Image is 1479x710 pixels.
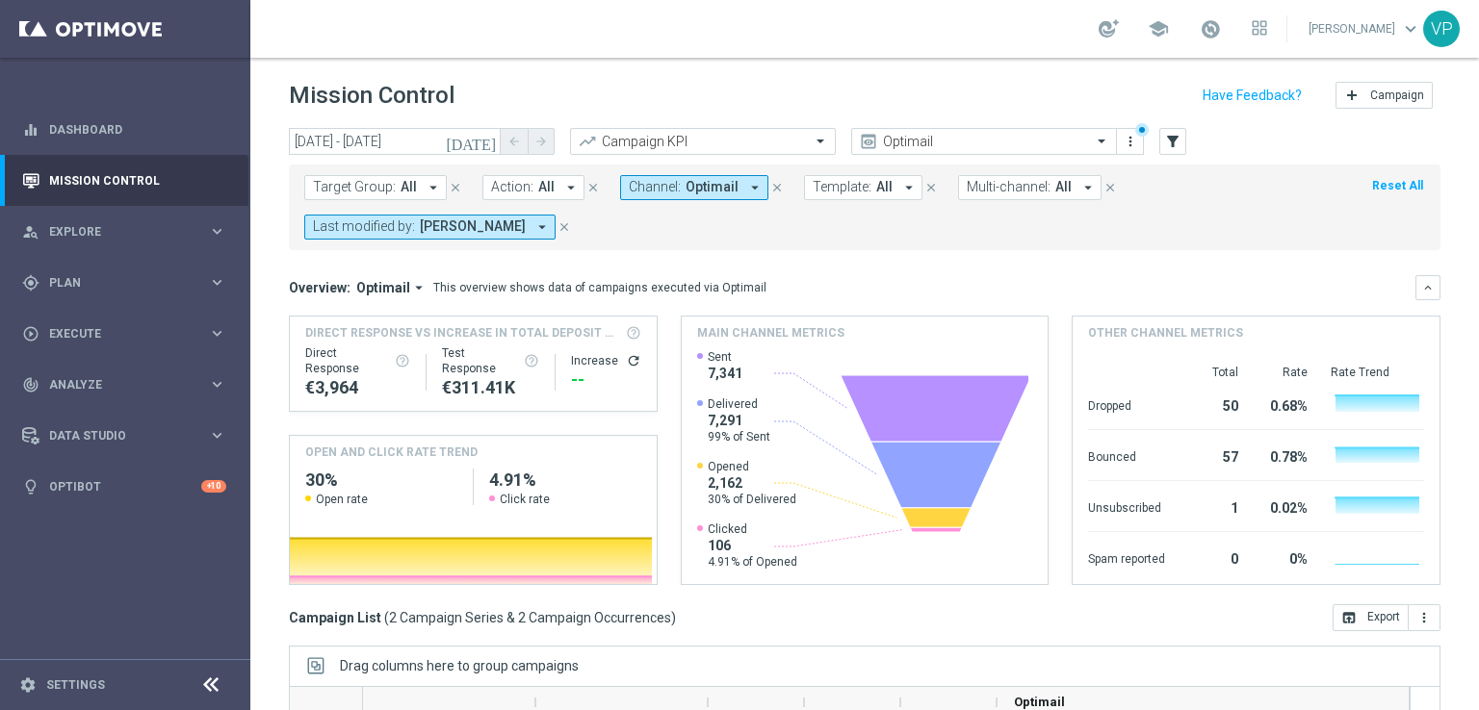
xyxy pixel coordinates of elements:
i: close [449,181,462,194]
i: [DATE] [446,133,498,150]
button: Data Studio keyboard_arrow_right [21,428,227,444]
a: Optibot [49,461,201,512]
div: 0% [1261,542,1308,572]
div: This overview shows data of campaigns executed via Optimail [433,279,766,296]
span: Direct Response VS Increase In Total Deposit Amount [305,324,620,342]
i: arrow_drop_down [746,179,764,196]
span: Delivered [708,396,770,412]
div: track_changes Analyze keyboard_arrow_right [21,377,227,393]
i: close [924,181,938,194]
button: close [584,177,602,198]
button: more_vert [1409,604,1440,631]
span: ( [384,609,389,626]
i: keyboard_arrow_right [208,273,226,292]
div: Plan [22,274,208,292]
button: lightbulb Optibot +10 [21,479,227,494]
h1: Mission Control [289,82,454,110]
span: Optimail [1014,695,1065,709]
i: keyboard_arrow_right [208,324,226,342]
button: Template: All arrow_drop_down [804,175,922,200]
button: [DATE] [443,128,501,157]
span: Drag columns here to group campaigns [340,658,579,673]
div: Unsubscribed [1088,491,1165,521]
i: settings [19,676,37,694]
span: 106 [708,537,797,554]
button: Action: All arrow_drop_down [482,175,584,200]
div: Dropped [1088,389,1165,419]
div: Bounced [1088,440,1165,470]
h3: Campaign List [289,609,676,626]
button: play_circle_outline Execute keyboard_arrow_right [21,326,227,342]
span: 99% of Sent [708,429,770,444]
i: arrow_drop_down [410,279,428,296]
button: arrow_forward [528,128,555,155]
i: close [586,181,600,194]
div: gps_fixed Plan keyboard_arrow_right [21,275,227,291]
button: Mission Control [21,173,227,189]
span: 2 Campaign Series & 2 Campaign Occurrences [389,609,671,626]
i: track_changes [22,376,39,393]
i: arrow_drop_down [425,179,442,196]
div: Row Groups [340,658,579,673]
span: Optimail [686,179,739,195]
button: refresh [626,353,641,368]
span: 7,341 [708,365,742,382]
span: 7,291 [708,412,770,429]
span: ) [671,609,676,626]
span: Explore [49,226,208,238]
div: 1 [1188,491,1238,521]
h4: Main channel metrics [697,324,844,342]
div: Mission Control [22,155,226,206]
a: [PERSON_NAME]keyboard_arrow_down [1307,14,1423,43]
div: Data Studio [22,427,208,444]
i: equalizer [22,121,39,139]
span: 30% of Delivered [708,492,796,507]
i: more_vert [1416,610,1432,625]
i: arrow_drop_down [562,179,580,196]
i: open_in_browser [1341,610,1357,625]
button: Optimail arrow_drop_down [350,279,433,296]
div: Explore [22,223,208,241]
span: Multi-channel: [967,179,1051,195]
span: Opened [708,459,796,474]
div: €311,412 [442,376,539,399]
h4: Other channel metrics [1088,324,1243,342]
button: open_in_browser Export [1333,604,1409,631]
span: Data Studio [49,430,208,442]
span: All [1055,179,1072,195]
i: close [770,181,784,194]
button: close [768,177,786,198]
multiple-options-button: Export to CSV [1333,609,1440,624]
i: close [1103,181,1117,194]
span: All [876,179,893,195]
button: person_search Explore keyboard_arrow_right [21,224,227,240]
i: keyboard_arrow_right [208,222,226,241]
div: Direct Response [305,345,410,376]
ng-select: Campaign KPI [570,128,836,155]
i: arrow_drop_down [900,179,918,196]
button: Target Group: All arrow_drop_down [304,175,447,200]
span: Channel: [629,179,681,195]
div: Total [1188,365,1238,380]
span: Plan [49,277,208,289]
div: +10 [201,480,226,493]
div: Analyze [22,376,208,393]
h2: 30% [305,469,457,492]
div: There are unsaved changes [1135,123,1149,137]
div: Increase [571,353,641,368]
i: add [1344,88,1360,103]
span: 2,162 [708,474,796,492]
span: Clicked [708,521,797,537]
button: Reset All [1370,175,1425,196]
button: equalizer Dashboard [21,122,227,138]
a: Settings [46,679,105,691]
span: All [538,179,555,195]
i: arrow_forward [534,135,548,148]
i: close [558,220,571,234]
button: Last modified by: [PERSON_NAME] arrow_drop_down [304,215,556,240]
